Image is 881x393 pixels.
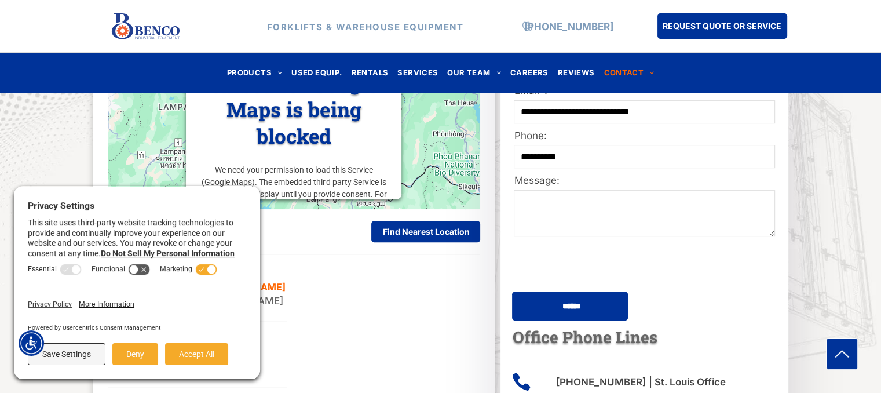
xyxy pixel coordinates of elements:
a: [PHONE_NUMBER] [524,20,613,32]
a: CAREERS [506,65,553,81]
a: USED EQUIP. [287,65,346,81]
a: REQUEST QUOTE OR SERVICE [657,13,787,39]
a: RENTALS [347,65,393,81]
a: CONTACT [599,65,659,81]
img: Google maps preview image [108,18,481,209]
a: REVIEWS [553,65,599,81]
div: Accessibility Menu [19,330,44,356]
a: OUR TEAM [443,65,506,81]
strong: FORKLIFTS & WAREHOUSE EQUIPMENT [267,21,464,32]
label: Message: [514,173,774,188]
strong: | St. Louis Office [649,376,726,388]
a: PRODUCTS [222,65,287,81]
a: SERVICES [393,65,443,81]
a: [PHONE_NUMBER] [556,376,646,388]
span: Office Phone Lines [512,326,657,348]
p: We need your permission to load this Service (Google Maps). The embedded third party Service is n... [200,164,388,213]
span: REQUEST QUOTE OR SERVICE [663,15,781,37]
h3: This third party embed for Google Maps is being blocked [200,42,388,149]
label: Phone: [514,129,774,144]
iframe: reCAPTCHA [514,244,672,285]
span: Find Nearest Location [382,227,469,236]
